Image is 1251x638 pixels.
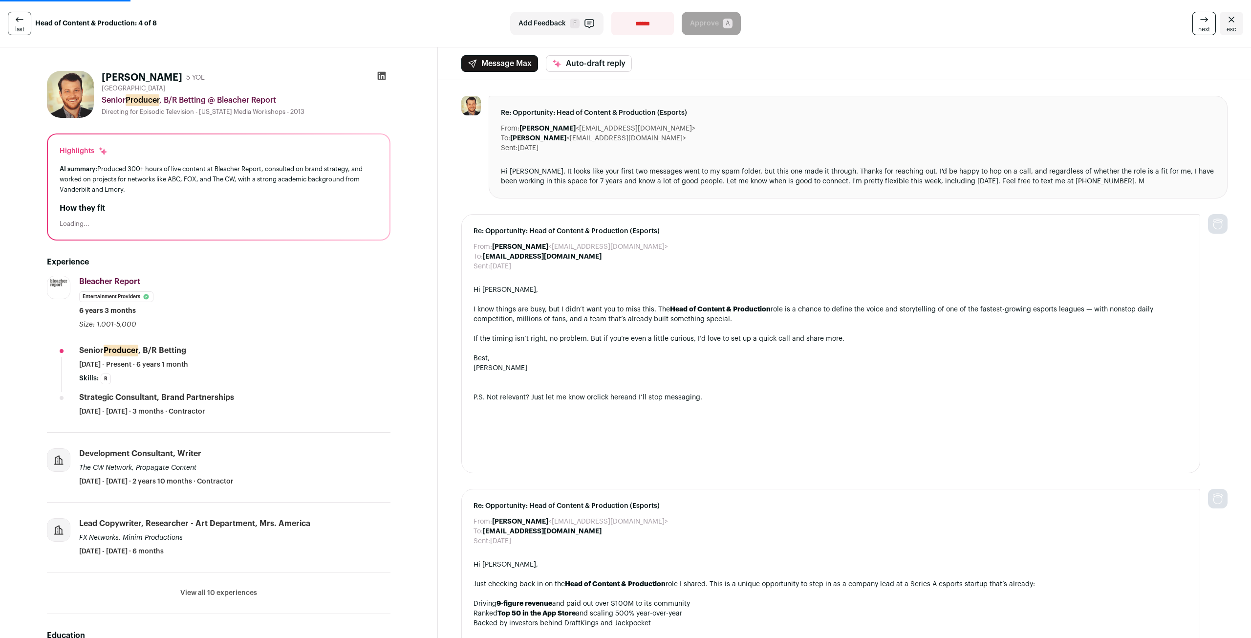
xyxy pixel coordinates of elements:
img: 092652e343d1b8b82137562b40d6ab7fba0028075871904ea741e9c0967ab473.jpg [47,276,70,299]
span: The CW Network, Propagate Content [79,464,196,471]
div: Best, [474,353,1188,363]
strong: Head of Content & Production [670,306,771,313]
span: Re: Opportunity: Head of Content & Production (Esports) [474,501,1188,511]
li: R [101,374,111,384]
h2: Experience [47,256,390,268]
span: [DATE] - [DATE] · 2 years 10 months · Contractor [79,477,234,486]
span: esc [1227,25,1236,33]
img: e2fa99f3270794b567ea639a438328800e578c427171933af3ec690de03804e6.jpg [47,71,94,118]
button: View all 10 experiences [180,588,257,598]
span: AI summary: [60,166,97,172]
span: Skills: [79,374,99,383]
span: Re: Opportunity: Head of Content & Production (Esports) [474,226,1188,236]
dt: To: [501,133,510,143]
dd: [DATE] [490,262,511,271]
img: company-logo-placeholder-414d4e2ec0e2ddebbe968bf319fdfe5acfe0c9b87f798d344e800bc9a89632a0.png [47,449,70,471]
div: Hi [PERSON_NAME], [474,560,1188,570]
dt: To: [474,252,483,262]
h2: How they fit [60,202,378,214]
span: Size: 1,001-5,000 [79,321,136,328]
button: Auto-draft reply [546,55,632,72]
span: last [15,25,24,33]
dt: From: [474,242,492,252]
a: last [8,12,31,35]
div: Hi [PERSON_NAME], It looks like your first two messages went to my spam folder, but this one made... [501,167,1215,186]
b: [PERSON_NAME] [519,125,576,132]
button: Message Max [461,55,538,72]
h1: [PERSON_NAME] [102,71,182,85]
div: Senior , B/R Betting [79,345,186,356]
div: P.S. Not relevant? Just let me know or and I’ll stop messaging. [474,393,1188,402]
mark: Producer [104,345,138,356]
a: Close [1220,12,1243,35]
span: [GEOGRAPHIC_DATA] [102,85,166,92]
img: company-logo-placeholder-414d4e2ec0e2ddebbe968bf319fdfe5acfe0c9b87f798d344e800bc9a89632a0.png [47,519,70,541]
a: click here [593,394,625,401]
div: Directing for Episodic Television - [US_STATE] Media Workshops - 2013 [102,108,390,116]
div: Just checking back in on the role I shared. This is a unique opportunity to step in as a company ... [474,579,1188,589]
dt: Sent: [474,262,490,271]
span: Add Feedback [518,19,566,28]
div: Development Consultant, Writer [79,448,201,459]
b: [PERSON_NAME] [510,135,566,142]
dt: Sent: [474,536,490,546]
span: [DATE] - Present · 6 years 1 month [79,360,188,370]
div: Senior , B/R Betting @ Bleacher Report [102,94,390,106]
img: e2fa99f3270794b567ea639a438328800e578c427171933af3ec690de03804e6.jpg [461,96,481,115]
b: [PERSON_NAME] [492,243,548,250]
dt: To: [474,527,483,536]
mark: Producer [126,94,159,106]
dt: From: [501,124,519,133]
div: Hi [PERSON_NAME], [474,285,1188,295]
strong: 9-figure revenue [496,600,552,607]
img: nopic.png [1208,214,1228,234]
span: 6 years 3 months [79,306,136,316]
span: [DATE] - [DATE] · 6 months [79,547,164,556]
li: Ranked and scaling 500% year-over-year [474,609,1188,618]
span: next [1198,25,1210,33]
a: next [1192,12,1216,35]
div: Highlights [60,146,108,156]
div: [PERSON_NAME] [474,363,1188,373]
strong: Top 50 in the App Store [497,610,576,617]
span: F [570,19,580,28]
dd: [DATE] [490,536,511,546]
li: Backed by investors behind DraftKings and Jackpocket [474,618,1188,628]
dt: Sent: [501,143,518,153]
strong: Head of Content & Production: 4 of 8 [35,19,157,28]
dd: <[EMAIL_ADDRESS][DOMAIN_NAME]> [492,517,668,527]
div: Strategic Consultant, Brand Partnerships [79,392,234,403]
li: Entertainment Providers [79,291,153,302]
div: Lead Copywriter, Researcher - Art Department, Mrs. America [79,518,310,529]
span: [DATE] - [DATE] · 3 months · Contractor [79,407,205,417]
dd: <[EMAIL_ADDRESS][DOMAIN_NAME]> [492,242,668,252]
dd: <[EMAIL_ADDRESS][DOMAIN_NAME]> [519,124,695,133]
dt: From: [474,517,492,527]
b: [EMAIL_ADDRESS][DOMAIN_NAME] [483,253,602,260]
div: If the timing isn’t right, no problem. But if you’re even a little curious, I’d love to set up a ... [474,334,1188,344]
div: 5 YOE [186,73,205,83]
dd: <[EMAIL_ADDRESS][DOMAIN_NAME]> [510,133,686,143]
strong: Head of Content & Production [565,581,666,588]
div: Produced 300+ hours of live content at Bleacher Report, consulted on brand strategy, and worked o... [60,164,378,195]
dd: [DATE] [518,143,539,153]
li: Driving and paid out over $100M to its community [474,599,1188,609]
span: Re: Opportunity: Head of Content & Production (Esports) [501,108,1215,118]
span: FX Networks, Minim Productions [79,534,183,541]
img: nopic.png [1208,489,1228,508]
span: Bleacher Report [79,278,140,286]
b: [EMAIL_ADDRESS][DOMAIN_NAME] [483,528,602,535]
b: [PERSON_NAME] [492,518,548,525]
button: Add Feedback F [510,12,604,35]
div: Loading... [60,220,378,228]
div: I know things are busy, but I didn’t want you to miss this. The role is a chance to define the vo... [474,305,1188,324]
